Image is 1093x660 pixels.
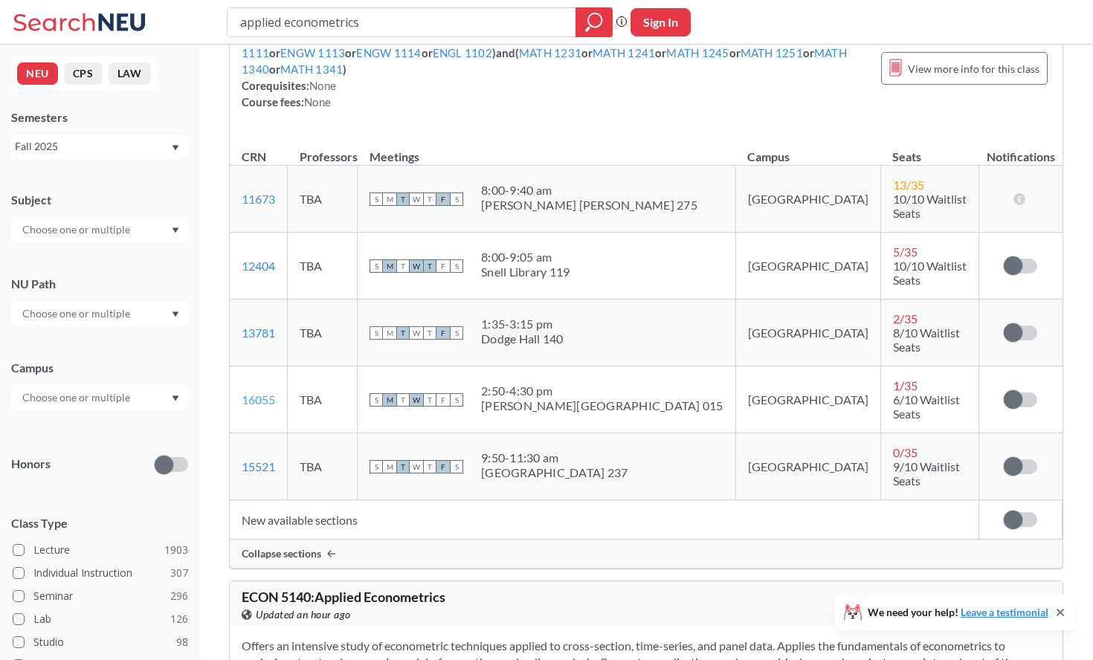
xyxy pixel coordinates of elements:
[13,609,188,629] label: Lab
[172,311,179,317] svg: Dropdown arrow
[170,588,188,604] span: 296
[436,259,450,273] span: F
[370,192,383,206] span: S
[410,393,423,407] span: W
[383,326,396,340] span: M
[481,398,723,413] div: [PERSON_NAME][GEOGRAPHIC_DATA] 015
[288,233,358,300] td: TBA
[423,460,436,473] span: T
[242,547,321,560] span: Collapse sections
[11,109,188,126] div: Semesters
[242,259,275,273] a: 12404
[280,46,345,59] a: ENGW 1113
[481,250,570,265] div: 8:00 - 9:05 am
[13,586,188,606] label: Seminar
[288,166,358,233] td: TBA
[11,192,188,208] div: Subject
[410,460,423,473] span: W
[979,134,1063,166] th: Notifications
[893,445,918,459] span: 0 / 35
[280,62,343,76] a: MATH 1341
[288,366,358,433] td: TBA
[309,79,336,92] span: None
[481,384,723,398] div: 2:50 - 4:30 pm
[735,166,880,233] td: [GEOGRAPHIC_DATA]
[481,198,697,213] div: [PERSON_NAME] [PERSON_NAME] 275
[15,389,140,407] input: Choose one or multiple
[893,178,924,192] span: 13 / 35
[358,134,736,166] th: Meetings
[396,393,410,407] span: T
[396,460,410,473] span: T
[15,305,140,323] input: Choose one or multiple
[230,500,979,540] td: New available sections
[423,192,436,206] span: T
[450,393,463,407] span: S
[410,259,423,273] span: W
[893,326,960,354] span: 8/10 Waitlist Seats
[481,317,564,331] div: 1:35 - 3:15 pm
[396,259,410,273] span: T
[481,265,570,279] div: Snell Library 119
[383,259,396,273] span: M
[256,606,351,623] span: Updated an hour ago
[423,326,436,340] span: T
[11,360,188,376] div: Campus
[11,217,188,242] div: Dropdown arrow
[383,460,396,473] span: M
[450,192,463,206] span: S
[304,95,331,109] span: None
[11,301,188,326] div: Dropdown arrow
[11,135,188,158] div: Fall 2025Dropdown arrow
[585,12,603,33] svg: magnifying glass
[230,540,1063,568] div: Collapse sections
[519,46,581,59] a: MATH 1231
[370,259,383,273] span: S
[666,46,729,59] a: MATH 1245
[11,515,188,531] span: Class Type
[176,634,188,650] span: 98
[593,46,655,59] a: MATH 1241
[735,134,880,166] th: Campus
[880,134,979,166] th: Seats
[481,450,628,465] div: 9:50 - 11:30 am
[13,540,188,560] label: Lecture
[908,59,1039,78] span: View more info for this class
[164,542,188,558] span: 1903
[242,459,275,473] a: 15521
[893,192,967,220] span: 10/10 Waitlist Seats
[242,589,445,605] span: ECON 5140 : Applied Econometrics
[961,606,1048,618] a: Leave a testimonial
[735,233,880,300] td: [GEOGRAPHIC_DATA]
[242,192,275,206] a: 11673
[172,227,179,233] svg: Dropdown arrow
[436,326,450,340] span: F
[436,393,450,407] span: F
[423,259,436,273] span: T
[735,433,880,500] td: [GEOGRAPHIC_DATA]
[172,145,179,151] svg: Dropdown arrow
[11,385,188,410] div: Dropdown arrow
[356,46,421,59] a: ENGW 1114
[893,259,967,287] span: 10/10 Waitlist Seats
[288,300,358,366] td: TBA
[631,8,691,36] button: Sign In
[436,192,450,206] span: F
[893,459,960,488] span: 9/10 Waitlist Seats
[481,465,628,480] div: [GEOGRAPHIC_DATA] 237
[242,149,266,165] div: CRN
[242,326,275,340] a: 13781
[288,134,358,166] th: Professors
[450,460,463,473] span: S
[370,460,383,473] span: S
[893,378,918,392] span: 1 / 35
[170,611,188,627] span: 126
[239,10,565,35] input: Class, professor, course number, "phrase"
[868,607,1048,618] span: We need your help!
[15,221,140,239] input: Choose one or multiple
[423,393,436,407] span: T
[64,62,103,85] button: CPS
[741,46,803,59] a: MATH 1251
[172,395,179,401] svg: Dropdown arrow
[396,192,410,206] span: T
